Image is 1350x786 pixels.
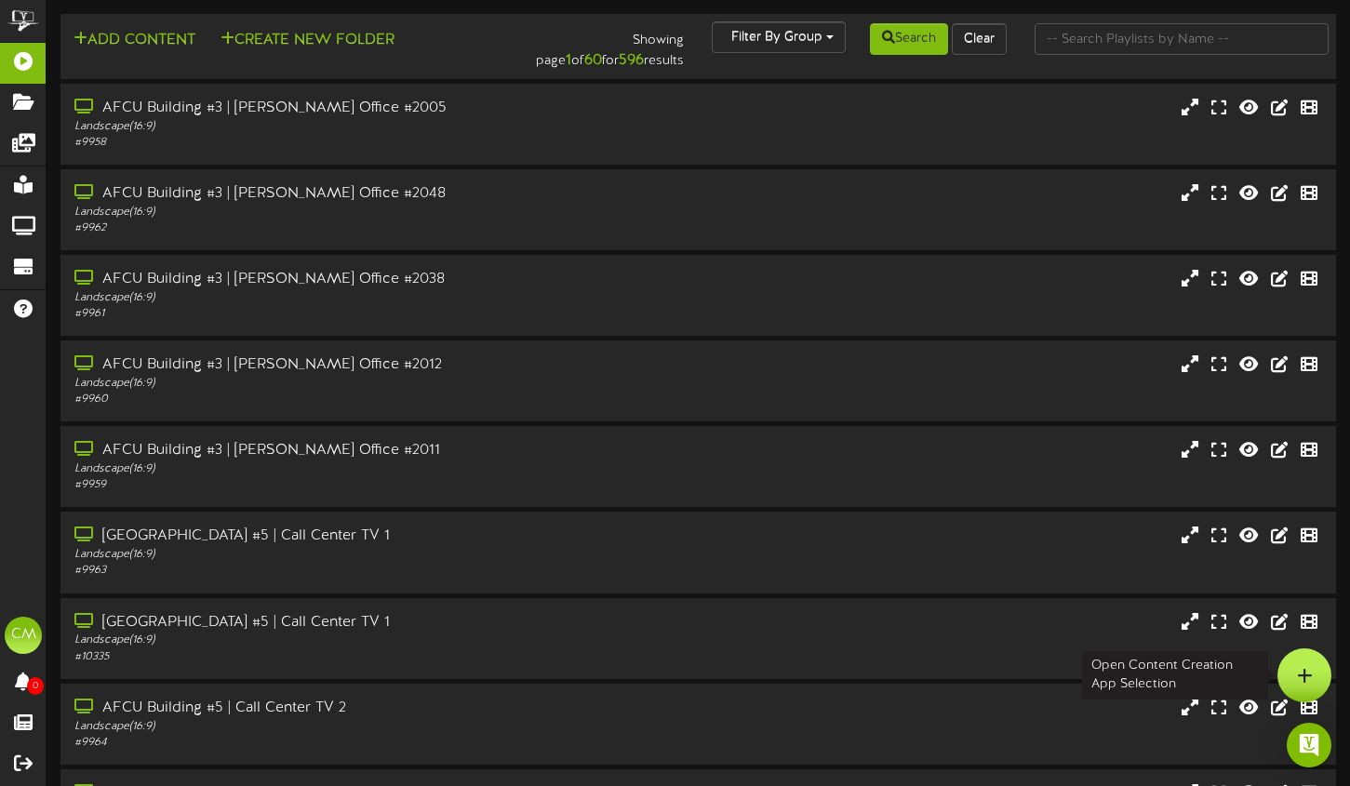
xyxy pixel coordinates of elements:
[68,29,201,52] button: Add Content
[74,698,578,719] div: AFCU Building #5 | Call Center TV 2
[74,205,578,220] div: Landscape ( 16:9 )
[74,649,578,665] div: # 10335
[74,563,578,579] div: # 9963
[74,220,578,236] div: # 9962
[74,612,578,633] div: [GEOGRAPHIC_DATA] #5 | Call Center TV 1
[74,306,578,322] div: # 9961
[484,21,699,72] div: Showing page of for results
[712,21,846,53] button: Filter By Group
[1035,23,1329,55] input: -- Search Playlists by Name --
[619,52,644,69] strong: 596
[74,98,578,119] div: AFCU Building #3 | [PERSON_NAME] Office #2005
[870,23,948,55] button: Search
[74,135,578,151] div: # 9958
[74,633,578,648] div: Landscape ( 16:9 )
[74,461,578,477] div: Landscape ( 16:9 )
[74,719,578,735] div: Landscape ( 16:9 )
[74,440,578,461] div: AFCU Building #3 | [PERSON_NAME] Office #2011
[74,376,578,392] div: Landscape ( 16:9 )
[952,23,1007,55] button: Clear
[74,183,578,205] div: AFCU Building #3 | [PERSON_NAME] Office #2048
[27,677,44,695] span: 0
[74,735,578,751] div: # 9964
[5,617,42,654] div: CM
[74,269,578,290] div: AFCU Building #3 | [PERSON_NAME] Office #2038
[74,119,578,135] div: Landscape ( 16:9 )
[74,354,578,376] div: AFCU Building #3 | [PERSON_NAME] Office #2012
[566,52,571,69] strong: 1
[74,290,578,306] div: Landscape ( 16:9 )
[74,547,578,563] div: Landscape ( 16:9 )
[1287,723,1331,767] div: Open Intercom Messenger
[584,52,602,69] strong: 60
[74,392,578,407] div: # 9960
[74,477,578,493] div: # 9959
[74,526,578,547] div: [GEOGRAPHIC_DATA] #5 | Call Center TV 1
[215,29,400,52] button: Create New Folder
